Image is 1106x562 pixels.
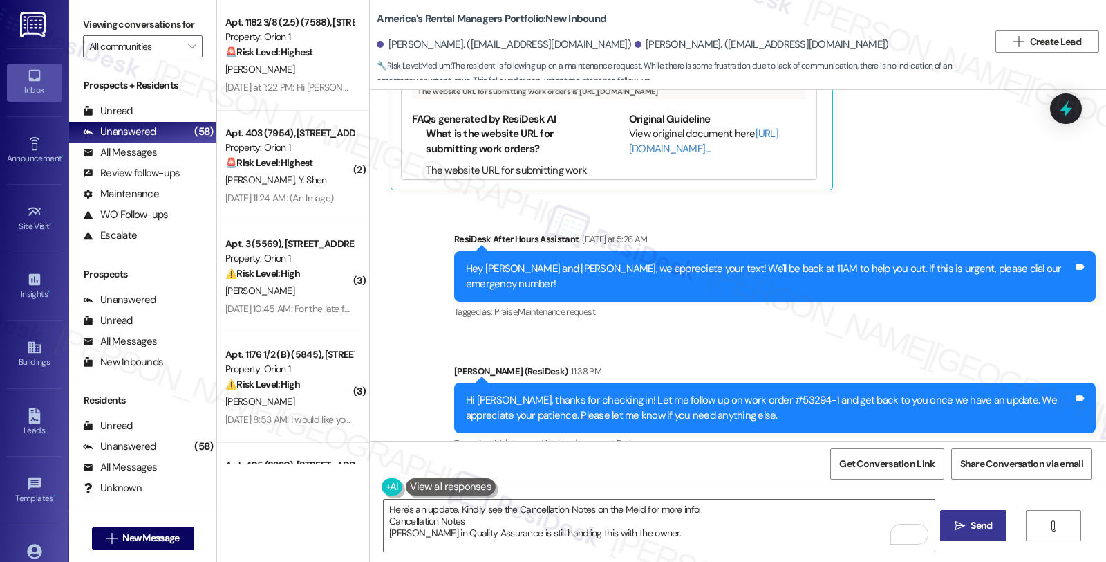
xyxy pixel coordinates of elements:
[83,481,142,496] div: Unknown
[83,460,157,475] div: All Messages
[122,531,179,545] span: New Message
[629,112,711,126] b: Original Guideline
[62,152,64,161] span: •
[426,127,590,156] li: What is the website URL for submitting work orders?
[568,364,601,379] div: 11:38 PM
[83,145,157,160] div: All Messages
[225,347,353,362] div: Apt. 1176 1/2 (B) (5845), [STREET_ADDRESS]
[955,520,965,532] i: 
[191,121,216,143] div: (58)
[48,287,50,297] span: •
[225,237,353,251] div: Apt. 3 (5569), [STREET_ADDRESS]
[1030,35,1081,49] span: Create Lead
[454,302,1096,322] div: Tagged as:
[89,35,180,57] input: All communities
[83,125,156,139] div: Unanswered
[83,104,133,118] div: Unread
[518,306,595,318] span: Maintenance request
[106,533,117,544] i: 
[494,306,518,318] span: Praise ,
[377,59,988,89] span: : The resident is following up on a maintenance request. While there is some frustration due to l...
[635,37,889,52] div: [PERSON_NAME]. ([EMAIL_ADDRESS][DOMAIN_NAME])
[7,404,62,442] a: Leads
[629,127,778,155] a: [URL][DOMAIN_NAME]…
[7,472,62,509] a: Templates •
[188,41,196,52] i: 
[7,268,62,305] a: Insights •
[83,166,180,181] div: Review follow-ups
[377,37,631,52] div: [PERSON_NAME]. ([EMAIL_ADDRESS][DOMAIN_NAME])
[960,457,1083,471] span: Share Conversation via email
[225,15,353,30] div: Apt. 1182 3/8 (2.5) (7588), [STREET_ADDRESS]
[839,457,935,471] span: Get Conversation Link
[7,200,62,237] a: Site Visit •
[454,364,1096,383] div: [PERSON_NAME] (ResiDesk)
[83,334,157,349] div: All Messages
[377,60,450,71] strong: 🔧 Risk Level: Medium
[225,284,294,297] span: [PERSON_NAME]
[225,413,782,426] div: [DATE] 8:53 AM: I would like you to pass on to the team, but the thing is that it seems like you ...
[53,491,55,501] span: •
[20,12,48,37] img: ResiDesk Logo
[83,293,156,307] div: Unanswered
[225,140,353,155] div: Property: Orion 1
[426,163,590,193] li: The website URL for submitting work orders is [URL][DOMAIN_NAME]
[466,393,1074,423] div: Hi [PERSON_NAME], thanks for checking in! Let me follow up on work order #53294-1 and get back to...
[225,395,294,408] span: [PERSON_NAME]
[225,458,353,473] div: Apt. 405 (8230), [STREET_ADDRESS][PERSON_NAME]
[83,187,159,201] div: Maintenance
[83,228,137,243] div: Escalate
[225,378,300,390] strong: ⚠️ Risk Level: High
[7,336,62,373] a: Buildings
[225,156,313,169] strong: 🚨 Risk Level: Highest
[617,437,639,449] span: Praise
[830,448,944,480] button: Get Conversation Link
[940,510,1007,541] button: Send
[971,518,992,533] span: Send
[69,78,216,93] div: Prospects + Residents
[69,393,216,408] div: Residents
[83,14,203,35] label: Viewing conversations for
[225,251,353,266] div: Property: Orion 1
[1013,36,1024,47] i: 
[951,448,1092,480] button: Share Conversation via email
[225,126,353,140] div: Apt. 403 (7954), [STREET_ADDRESS]
[542,437,617,449] span: Work order request ,
[1048,520,1058,532] i: 
[299,174,327,186] span: Y. Shen
[83,419,133,433] div: Unread
[225,174,299,186] span: [PERSON_NAME]
[50,219,52,229] span: •
[83,355,163,370] div: New Inbounds
[629,127,807,156] div: View original document here
[412,112,556,126] b: FAQs generated by ResiDesk AI
[995,30,1099,53] button: Create Lead
[377,12,606,26] b: America's Rental Managers Portfolio: New Inbound
[454,232,1096,251] div: ResiDesk After Hours Assistant
[92,527,194,550] button: New Message
[384,500,934,552] textarea: To enrich screen reader interactions, please activate Accessibility in Grammarly extension settings
[225,46,313,58] strong: 🚨 Risk Level: Highest
[225,192,333,204] div: [DATE] 11:24 AM: (An Image)
[466,262,1074,291] div: Hey [PERSON_NAME] and [PERSON_NAME], we appreciate your text! We'll be back at 11AM to help you o...
[83,314,133,328] div: Unread
[225,267,300,280] strong: ⚠️ Risk Level: High
[225,362,353,377] div: Property: Orion 1
[454,433,1096,453] div: Tagged as:
[7,64,62,101] a: Inbox
[191,436,216,457] div: (58)
[83,439,156,454] div: Unanswered
[494,437,542,449] span: Maintenance ,
[83,208,168,222] div: WO Follow-ups
[225,63,294,75] span: [PERSON_NAME]
[225,30,353,44] div: Property: Orion 1
[69,267,216,282] div: Prospects
[418,87,657,96] span: The website URL for submitting work orders is [URL][DOMAIN_NAME]
[579,232,647,246] div: [DATE] at 5:26 AM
